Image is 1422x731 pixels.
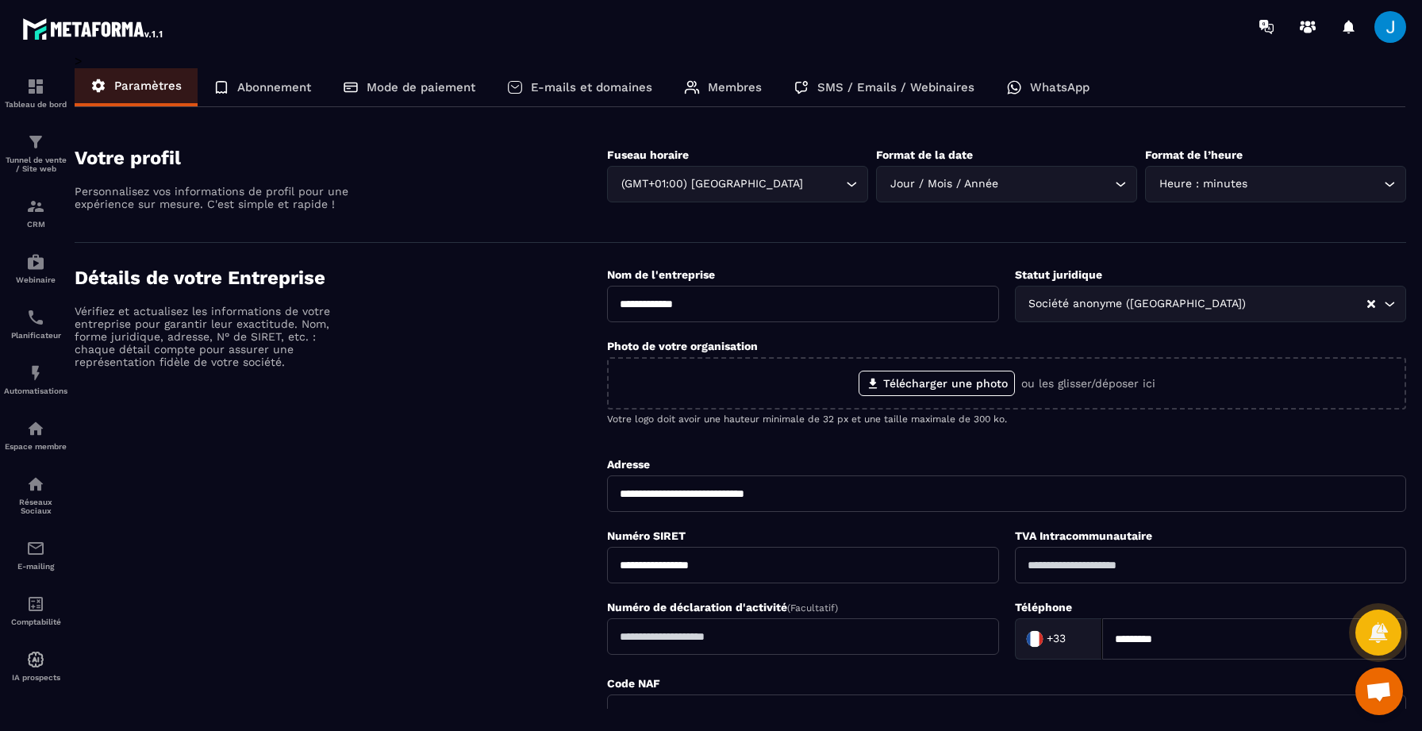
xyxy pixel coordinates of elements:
p: E-mailing [4,562,67,571]
input: Search for option [1250,295,1366,313]
input: Search for option [1001,175,1111,193]
a: formationformationTableau de bord [4,65,67,121]
a: automationsautomationsAutomatisations [4,352,67,407]
img: automations [26,419,45,438]
p: Planificateur [4,331,67,340]
p: Abonnement [237,80,311,94]
label: Photo de votre organisation [607,340,758,352]
a: social-networksocial-networkRéseaux Sociaux [4,463,67,527]
a: formationformationTunnel de vente / Site web [4,121,67,185]
label: Nom de l'entreprise [607,268,715,281]
p: Paramètres [114,79,182,93]
p: Vérifiez et actualisez les informations de votre entreprise pour garantir leur exactitude. Nom, f... [75,305,352,368]
a: accountantaccountantComptabilité [4,583,67,638]
p: Votre logo doit avoir une hauteur minimale de 32 px et une taille maximale de 300 ko. [607,414,1406,425]
span: (GMT+01:00) [GEOGRAPHIC_DATA] [617,175,806,193]
label: Code NAF [607,677,660,690]
p: Tunnel de vente / Site web [4,156,67,173]
span: Heure : minutes [1155,175,1251,193]
img: Country Flag [1019,623,1051,655]
label: Format de la date [876,148,973,161]
a: emailemailE-mailing [4,527,67,583]
p: Personnalisez vos informations de profil pour une expérience sur mesure. C'est simple et rapide ! [75,185,352,210]
span: +33 [1047,631,1066,647]
span: Société anonyme ([GEOGRAPHIC_DATA]) [1025,295,1250,313]
a: automationsautomationsWebinaire [4,240,67,296]
a: formationformationCRM [4,185,67,240]
p: Tableau de bord [4,100,67,109]
img: formation [26,77,45,96]
input: Search for option [1251,175,1380,193]
p: Espace membre [4,442,67,451]
label: Télécharger une photo [859,371,1015,396]
label: Fuseau horaire [607,148,689,161]
h4: Votre profil [75,147,607,169]
div: Search for option [876,166,1137,202]
p: SMS / Emails / Webinaires [817,80,974,94]
img: social-network [26,475,45,494]
span: (Facultatif) [787,602,838,614]
div: Search for option [1145,166,1406,202]
p: IA prospects [4,673,67,682]
p: E-mails et domaines [531,80,652,94]
label: Numéro de déclaration d'activité [607,601,838,614]
p: Mode de paiement [367,80,475,94]
input: Search for option [806,175,842,193]
img: email [26,539,45,558]
img: automations [26,364,45,383]
label: Numéro SIRET [607,529,686,542]
img: formation [26,133,45,152]
label: TVA Intracommunautaire [1015,529,1152,542]
img: automations [26,650,45,669]
p: CRM [4,220,67,229]
span: Jour / Mois / Année [886,175,1001,193]
button: Clear Selected [1367,298,1375,310]
img: accountant [26,594,45,614]
p: Réseaux Sociaux [4,498,67,515]
label: Statut juridique [1015,268,1102,281]
img: automations [26,252,45,271]
img: logo [22,14,165,43]
img: scheduler [26,308,45,327]
div: Search for option [607,166,868,202]
p: Membres [708,80,762,94]
label: Format de l’heure [1145,148,1243,161]
div: Search for option [1015,286,1406,322]
a: schedulerschedulerPlanificateur [4,296,67,352]
div: Search for option [1015,618,1102,660]
p: Comptabilité [4,618,67,626]
p: Webinaire [4,275,67,284]
p: WhatsApp [1030,80,1090,94]
p: ou les glisser/déposer ici [1021,377,1155,390]
label: Adresse [607,458,650,471]
h4: Détails de votre Entreprise [75,267,607,289]
input: Search for option [1070,627,1086,651]
p: Automatisations [4,387,67,395]
a: automationsautomationsEspace membre [4,407,67,463]
label: Téléphone [1015,601,1072,614]
img: formation [26,197,45,216]
a: Ouvrir le chat [1355,668,1403,715]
